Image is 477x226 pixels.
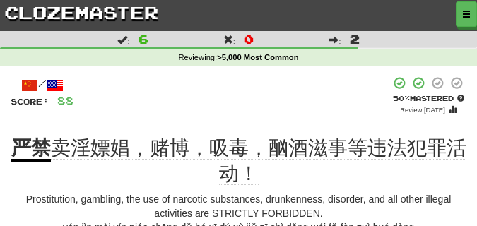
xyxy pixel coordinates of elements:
[11,76,74,94] div: /
[11,97,49,106] span: Score:
[390,93,466,103] div: Mastered
[139,32,148,46] span: 6
[217,53,298,61] strong: >5,000 Most Common
[244,32,254,46] span: 0
[57,95,74,107] span: 88
[393,94,410,102] span: 50 %
[350,32,360,46] span: 2
[11,192,466,220] div: Prostitution, gambling, the use of narcotic substances, drunkenness, disorder, and all other ille...
[329,35,341,44] span: :
[400,106,445,114] small: Review: [DATE]
[117,35,130,44] span: :
[51,137,466,185] span: 卖淫嫖娼，赌博，吸毒，酗酒滋事等违法犯罪活动！
[11,137,51,162] u: 严禁
[223,35,236,44] span: :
